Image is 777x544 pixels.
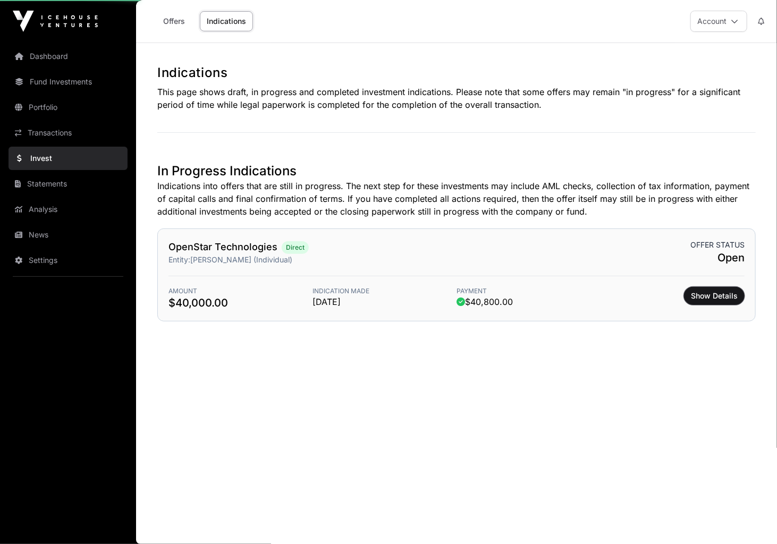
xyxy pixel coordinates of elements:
a: Indications [200,11,253,31]
a: News [9,223,128,246]
a: Invest [9,147,128,170]
img: Icehouse Ventures Logo [13,11,98,32]
span: Payment [457,287,601,295]
span: Amount [168,287,313,295]
a: Portfolio [9,96,128,119]
span: Show Details [691,291,738,301]
p: This page shows draft, in progress and completed investment indications. Please note that some of... [157,86,756,111]
span: [DATE] [313,295,457,308]
a: Statements [9,172,128,195]
a: Fund Investments [9,70,128,93]
h1: Indications [157,64,756,81]
span: Offer status [690,240,745,250]
h1: In Progress Indications [157,163,756,180]
span: Indication Made [313,287,457,295]
span: $40,800.00 [457,295,513,308]
a: Dashboard [9,45,128,68]
span: Entity: [168,255,190,264]
span: Open [690,250,745,265]
a: OpenStar Technologies [168,241,277,252]
button: Account [690,11,747,32]
p: Indications into offers that are still in progress. The next step for these investments may inclu... [157,180,756,218]
iframe: Chat Widget [724,493,777,544]
span: $40,000.00 [168,295,313,310]
span: Direct [286,243,305,252]
a: Analysis [9,198,128,221]
a: Offers [153,11,196,31]
a: Settings [9,249,128,272]
button: Show Details [684,287,745,305]
span: [PERSON_NAME] (Individual) [190,255,292,264]
a: Transactions [9,121,128,144]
